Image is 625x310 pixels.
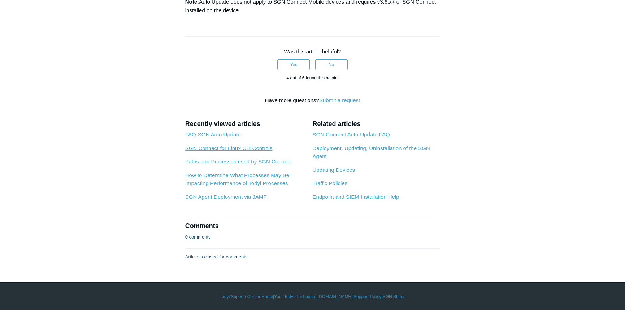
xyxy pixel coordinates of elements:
button: This article was not helpful [315,59,348,70]
button: This article was helpful [277,59,310,70]
a: SGN Connect Auto-Update FAQ [312,131,390,137]
div: Have more questions? [185,96,440,105]
a: FAQ-SGN Auto Update [185,131,241,137]
a: SGN Agent Deployment via JAMF [185,194,267,200]
a: Your Todyl Dashboard [274,293,316,300]
a: Traffic Policies [312,180,347,186]
a: [DOMAIN_NAME] [318,293,352,300]
span: 4 out of 6 found this helpful [286,75,338,80]
a: Updating Devices [312,167,355,173]
h2: Comments [185,221,440,231]
a: Support Policy [353,293,381,300]
a: Deployment, Updating, Uninstallation of the SGN Agent [312,145,430,160]
a: Todyl Support Center Home [220,293,273,300]
span: Was this article helpful? [284,48,341,54]
div: | | | | [103,293,522,300]
a: How to Determine What Processes May Be Impacting Performance of Todyl Processes [185,172,289,187]
p: 0 comments [185,233,211,241]
a: SGN Connect for Linux CLI Controls [185,145,273,151]
a: Endpoint and SIEM Installation Help [312,194,399,200]
a: SGN Status [383,293,405,300]
a: Submit a request [319,97,360,103]
h2: Related articles [312,119,440,129]
h2: Recently viewed articles [185,119,305,129]
a: Paths and Processes used by SGN Connect [185,158,292,165]
p: Article is closed for comments. [185,253,249,261]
